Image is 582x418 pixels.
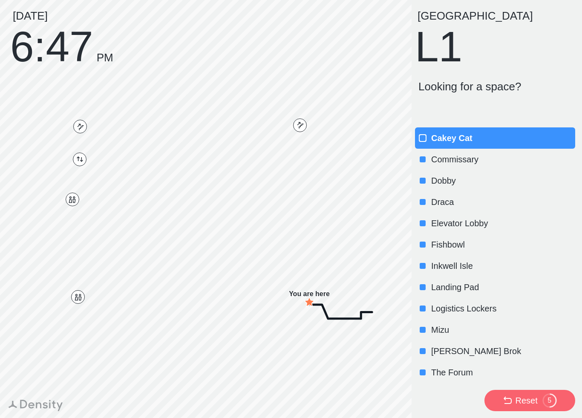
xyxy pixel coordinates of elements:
[431,303,573,314] p: Logistics Lockers
[515,395,537,406] div: Reset
[431,260,573,272] p: Inkwell Isle
[542,396,557,405] div: 5
[431,175,573,187] p: Dobby
[431,196,573,208] p: Draca
[431,239,573,251] p: Fishbowl
[431,217,573,229] p: Elevator Lobby
[431,153,573,165] p: Commissary
[418,80,575,93] p: Looking for a space?
[431,324,573,336] p: Mizu
[431,366,573,378] p: The Forum
[431,281,573,293] p: Landing Pad
[431,132,573,144] p: Cakey Cat
[431,345,573,357] p: [PERSON_NAME] Brok
[484,390,575,411] button: Reset5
